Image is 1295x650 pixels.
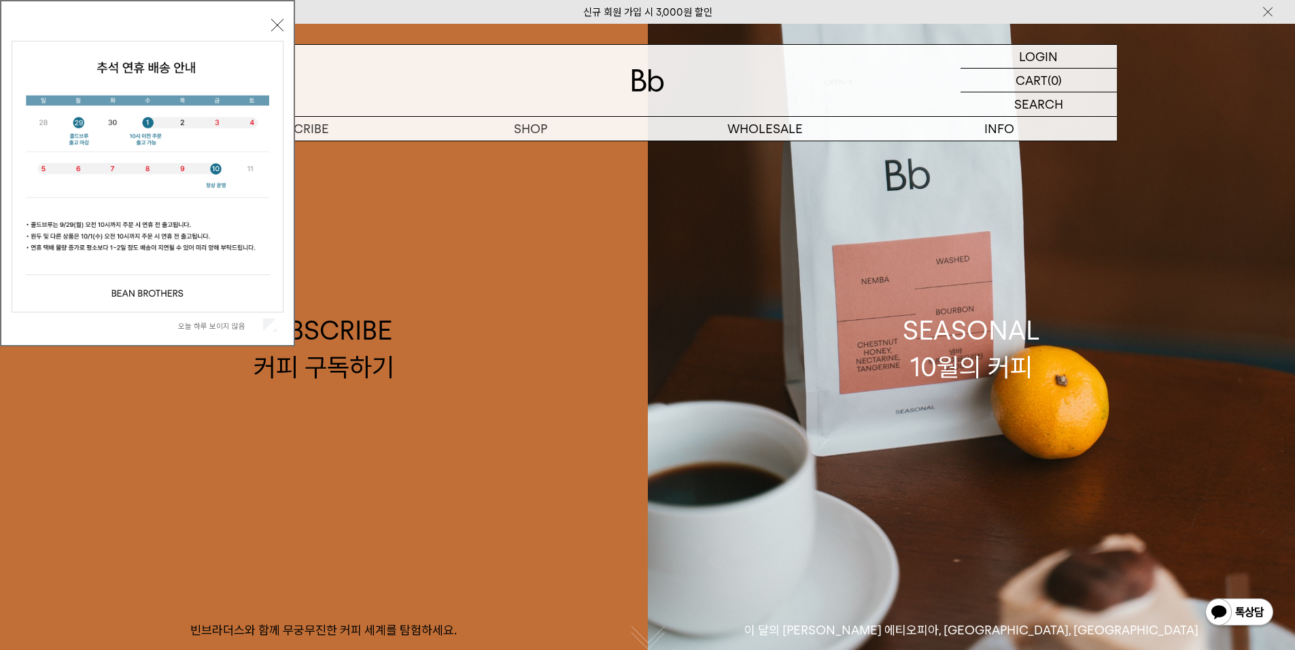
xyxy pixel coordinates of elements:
[583,6,712,18] a: 신규 회원 가입 시 3,000원 할인
[1019,45,1058,68] p: LOGIN
[1204,597,1275,630] img: 카카오톡 채널 1:1 채팅 버튼
[961,69,1117,92] a: CART (0)
[1048,69,1062,92] p: (0)
[1014,92,1063,116] p: SEARCH
[961,45,1117,69] a: LOGIN
[632,69,664,92] img: 로고
[254,312,394,384] div: SUBSCRIBE 커피 구독하기
[882,117,1117,141] p: INFO
[648,117,882,141] p: WHOLESALE
[178,321,260,331] label: 오늘 하루 보이지 않음
[12,41,283,312] img: 5e4d662c6b1424087153c0055ceb1a13_140731.jpg
[1016,69,1048,92] p: CART
[903,312,1040,384] div: SEASONAL 10월의 커피
[413,117,648,141] a: SHOP
[271,19,283,31] button: 닫기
